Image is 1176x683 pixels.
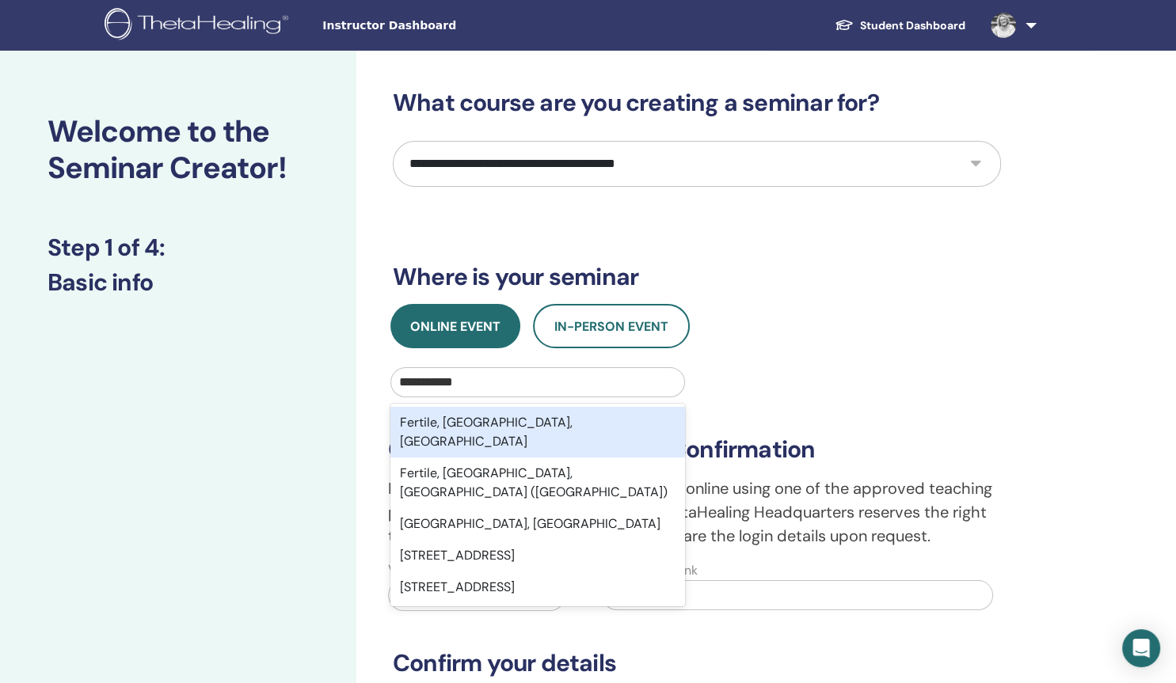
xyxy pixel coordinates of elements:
[388,560,529,579] label: Video streaming service
[48,114,309,186] h2: Welcome to the Seminar Creator!
[991,13,1016,38] img: default.jpg
[390,508,685,540] div: [GEOGRAPHIC_DATA], [GEOGRAPHIC_DATA]
[393,89,1001,117] h3: What course are you creating a seminar for?
[393,649,1001,677] h3: Confirm your details
[554,318,668,335] span: In-Person Event
[48,233,309,262] h3: Step 1 of 4 :
[822,11,978,40] a: Student Dashboard
[388,476,1006,548] p: I confirm that I am teaching this seminar online using one of the approved teaching platforms bel...
[1122,629,1160,667] div: Open Intercom Messenger
[48,268,309,297] h3: Basic info
[390,571,685,603] div: [STREET_ADDRESS]
[410,318,500,335] span: Online Event
[390,407,685,457] div: Fertile, [GEOGRAPHIC_DATA], [GEOGRAPHIC_DATA]
[390,540,685,571] div: [STREET_ADDRESS]
[835,18,854,32] img: graduation-cap-white.svg
[105,8,294,44] img: logo.png
[388,435,1006,464] h3: Online Teaching Platform Confirmation
[533,304,690,348] button: In-Person Event
[322,17,560,34] span: Instructor Dashboard
[390,457,685,508] div: Fertile, [GEOGRAPHIC_DATA], [GEOGRAPHIC_DATA] ([GEOGRAPHIC_DATA])
[390,304,520,348] button: Online Event
[393,263,1001,291] h3: Where is your seminar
